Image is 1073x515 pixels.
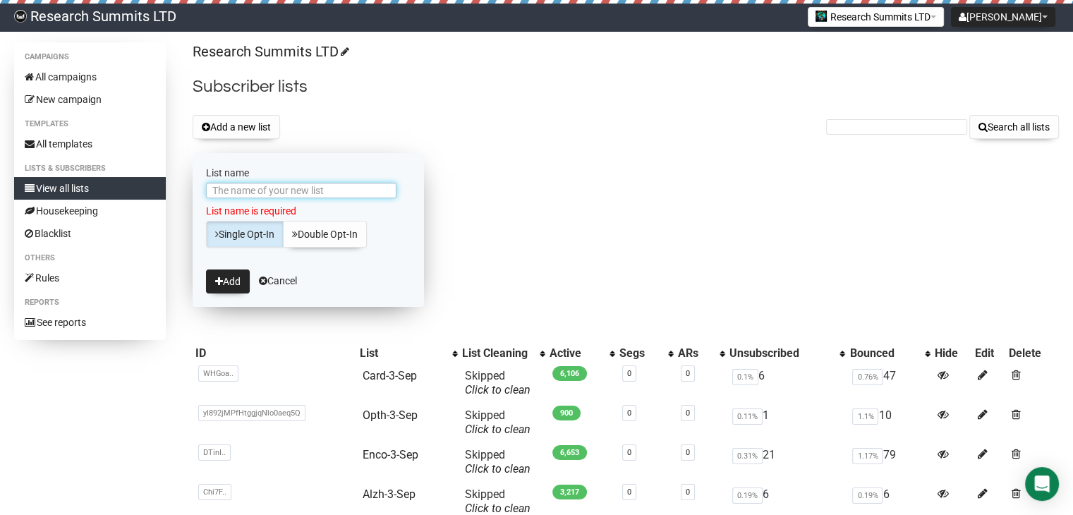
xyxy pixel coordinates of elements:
span: 0.11% [732,408,763,425]
span: 0.76% [852,369,883,385]
div: List [360,346,445,360]
span: 0.31% [732,448,763,464]
button: Search all lists [969,115,1059,139]
a: Rules [14,267,166,289]
span: Skipped [465,448,531,475]
a: 0 [686,408,690,418]
button: Add a new list [193,115,280,139]
a: Click to clean [465,502,531,515]
td: 1 [727,403,847,442]
span: Chi7F.. [198,484,231,500]
th: List: No sort applied, activate to apply an ascending sort [357,344,459,363]
span: 0.19% [852,487,883,504]
label: List name [206,166,411,179]
th: ID: No sort applied, sorting is disabled [193,344,357,363]
span: 6,653 [552,445,587,460]
span: Skipped [465,408,531,436]
span: Skipped [465,487,531,515]
a: All templates [14,133,166,155]
td: 47 [847,363,931,403]
a: New campaign [14,88,166,111]
li: Templates [14,116,166,133]
li: Lists & subscribers [14,160,166,177]
a: Click to clean [465,423,531,436]
h2: Subscriber lists [193,74,1059,99]
a: Research Summits LTD [193,43,347,60]
span: 0.1% [732,369,758,385]
span: 6,106 [552,366,587,381]
div: Delete [1009,346,1056,360]
a: Enco-3-Sep [363,448,418,461]
td: 10 [847,403,931,442]
div: Segs [619,346,661,360]
div: List Cleaning [462,346,533,360]
span: 3,217 [552,485,587,499]
a: 0 [627,487,631,497]
label: List name is required [206,205,411,217]
a: Blacklist [14,222,166,245]
a: View all lists [14,177,166,200]
th: ARs: No sort applied, activate to apply an ascending sort [675,344,727,363]
a: Cancel [259,275,297,286]
a: Double Opt-In [283,221,367,248]
span: 0.19% [732,487,763,504]
a: 0 [686,448,690,457]
a: Click to clean [465,462,531,475]
a: 0 [627,369,631,378]
td: 79 [847,442,931,482]
span: Skipped [465,369,531,396]
a: Click to clean [465,383,531,396]
li: Campaigns [14,49,166,66]
span: 1.1% [852,408,878,425]
button: [PERSON_NAME] [951,7,1055,27]
span: 1.17% [852,448,883,464]
a: Alzh-3-Sep [363,487,416,501]
a: 0 [627,448,631,457]
div: Active [550,346,602,360]
div: ID [195,346,354,360]
div: ARs [678,346,713,360]
span: DTinI.. [198,444,231,461]
a: 0 [686,487,690,497]
a: Single Opt-In [206,221,284,248]
div: Hide [935,346,969,360]
th: Unsubscribed: No sort applied, activate to apply an ascending sort [727,344,847,363]
a: Card-3-Sep [363,369,417,382]
div: Unsubscribed [729,346,832,360]
a: 0 [686,369,690,378]
th: List Cleaning: No sort applied, activate to apply an ascending sort [459,344,547,363]
img: 2.jpg [816,11,827,22]
span: 900 [552,406,581,420]
div: Edit [975,346,1003,360]
td: 6 [727,363,847,403]
li: Others [14,250,166,267]
th: Active: No sort applied, activate to apply an ascending sort [547,344,616,363]
th: Segs: No sort applied, activate to apply an ascending sort [617,344,675,363]
th: Bounced: No sort applied, activate to apply an ascending sort [847,344,931,363]
img: bccbfd5974049ef095ce3c15df0eef5a [14,10,27,23]
a: All campaigns [14,66,166,88]
input: The name of your new list [206,183,396,198]
button: Add [206,269,250,293]
span: WHGoa.. [198,365,238,382]
a: 0 [627,408,631,418]
div: Bounced [849,346,917,360]
a: See reports [14,311,166,334]
a: Opth-3-Sep [363,408,418,422]
th: Edit: No sort applied, sorting is disabled [972,344,1006,363]
button: Research Summits LTD [808,7,944,27]
a: Housekeeping [14,200,166,222]
th: Hide: No sort applied, sorting is disabled [932,344,972,363]
td: 21 [727,442,847,482]
div: Open Intercom Messenger [1025,467,1059,501]
span: yI892jMPfHtggjqNlo0aeq5Q [198,405,305,421]
th: Delete: No sort applied, sorting is disabled [1006,344,1059,363]
li: Reports [14,294,166,311]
